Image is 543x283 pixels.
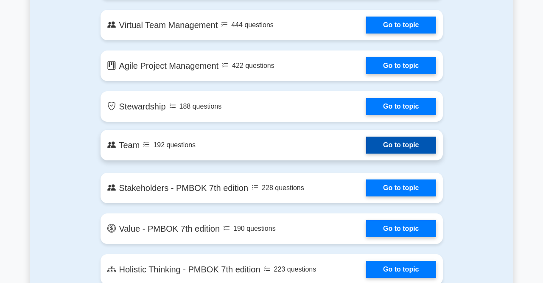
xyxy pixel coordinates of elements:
a: Go to topic [366,137,436,154]
a: Go to topic [366,17,436,34]
a: Go to topic [366,98,436,115]
a: Go to topic [366,57,436,74]
a: Go to topic [366,220,436,237]
a: Go to topic [366,261,436,278]
a: Go to topic [366,179,436,196]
